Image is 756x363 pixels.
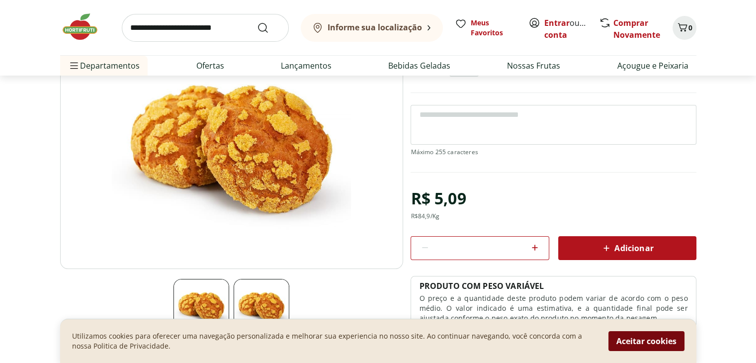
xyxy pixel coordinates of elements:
button: Aceitar cookies [608,331,684,351]
b: Informe sua localização [328,22,422,33]
span: Departamentos [68,54,140,78]
img: Principal [60,29,403,269]
a: Meus Favoritos [455,18,516,38]
button: Submit Search [257,22,281,34]
a: Comprar Novamente [613,17,660,40]
span: ou [544,17,588,41]
a: Criar conta [544,17,599,40]
div: R$ 5,09 [411,184,466,212]
button: Informe sua localização [301,14,443,42]
a: Entrar [544,17,570,28]
img: Hortifruti [60,12,110,42]
p: Utilizamos cookies para oferecer uma navegação personalizada e melhorar sua experiencia no nosso ... [72,331,596,351]
img: Principal [173,279,229,335]
a: Lançamentos [281,60,332,72]
a: Bebidas Geladas [388,60,450,72]
a: Ofertas [196,60,224,72]
span: Meus Favoritos [471,18,516,38]
a: Nossas Frutas [507,60,560,72]
span: Adicionar [600,242,653,254]
button: Adicionar [558,236,696,260]
p: O preço e a quantidade deste produto podem variar de acordo com o peso médio. O valor indicado é ... [419,293,687,323]
p: PRODUTO COM PESO VARIÁVEL [419,280,544,291]
div: R$ 84,9 /Kg [411,212,439,220]
input: search [122,14,289,42]
a: Açougue e Peixaria [617,60,688,72]
span: 0 [688,23,692,32]
img: Principal [234,279,289,335]
button: Carrinho [672,16,696,40]
button: Menu [68,54,80,78]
